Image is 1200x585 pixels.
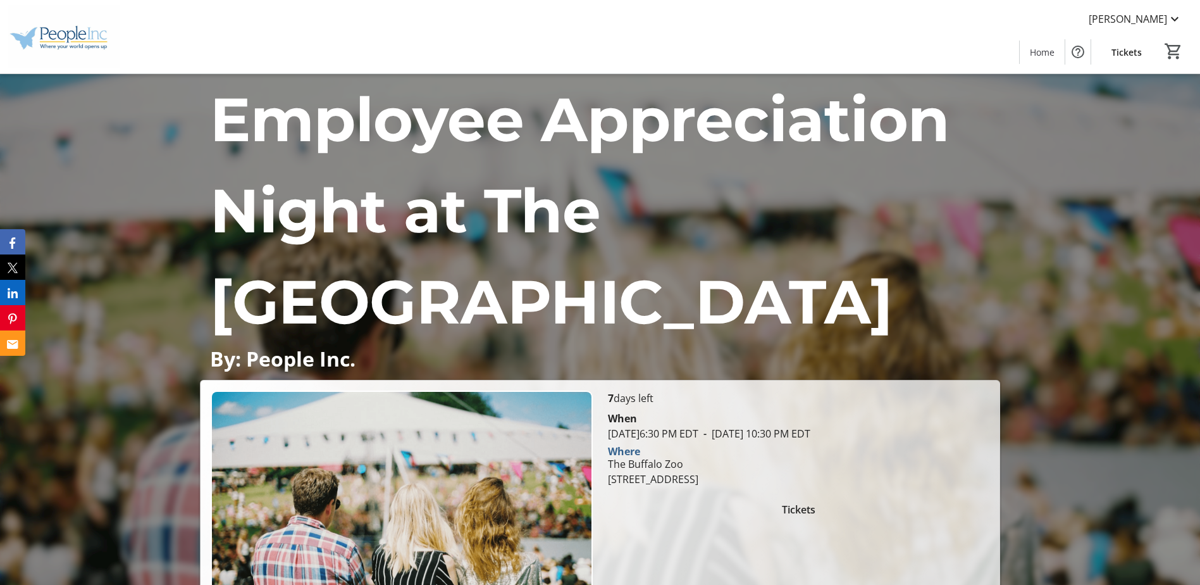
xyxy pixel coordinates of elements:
p: By: People Inc. [210,348,990,370]
button: Cart [1162,40,1185,63]
div: When [608,411,637,426]
span: - [698,427,712,441]
button: Tickets [608,497,989,522]
button: [PERSON_NAME] [1079,9,1192,29]
a: Tickets [1101,41,1152,64]
div: The Buffalo Zoo [608,456,698,472]
span: Employee Appreciation Night at The [GEOGRAPHIC_DATA] [210,82,949,339]
p: days left [608,391,989,406]
div: [STREET_ADDRESS] [608,472,698,487]
span: Tickets [782,502,815,517]
span: [DATE] 10:30 PM EDT [698,427,810,441]
div: Where [608,446,640,456]
img: People Inc.'s Logo [8,5,120,68]
span: 7 [608,391,614,405]
span: [PERSON_NAME] [1089,11,1167,27]
button: Help [1065,39,1091,65]
a: Home [1020,41,1065,64]
span: [DATE] 6:30 PM EDT [608,427,698,441]
span: Home [1030,46,1055,59]
span: Tickets [1111,46,1142,59]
